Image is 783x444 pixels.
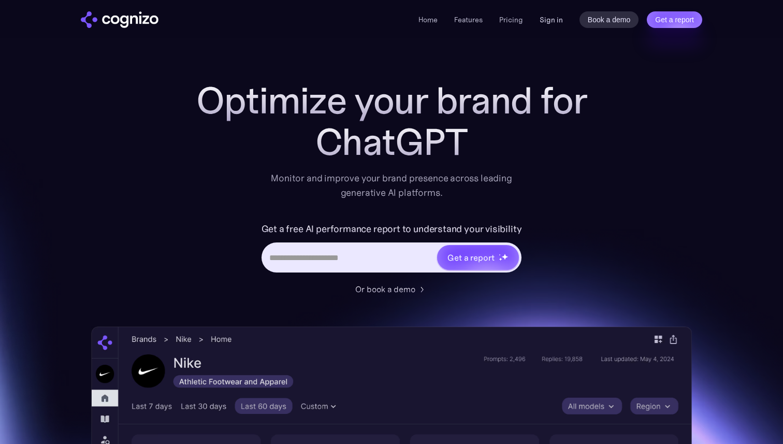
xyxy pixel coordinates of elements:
a: Features [454,15,483,24]
a: Or book a demo [355,283,428,295]
h1: Optimize your brand for [184,80,599,121]
img: star [501,253,508,260]
form: Hero URL Input Form [262,221,522,278]
a: Pricing [499,15,523,24]
a: Sign in [540,13,563,26]
a: Home [418,15,438,24]
img: star [499,254,500,255]
a: home [81,11,158,28]
img: star [499,257,502,261]
div: ChatGPT [184,121,599,163]
a: Get a reportstarstarstar [436,244,520,271]
a: Book a demo [579,11,639,28]
div: Get a report [447,251,494,264]
a: Get a report [647,11,702,28]
label: Get a free AI performance report to understand your visibility [262,221,522,237]
div: Monitor and improve your brand presence across leading generative AI platforms. [264,171,519,200]
img: cognizo logo [81,11,158,28]
div: Or book a demo [355,283,415,295]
